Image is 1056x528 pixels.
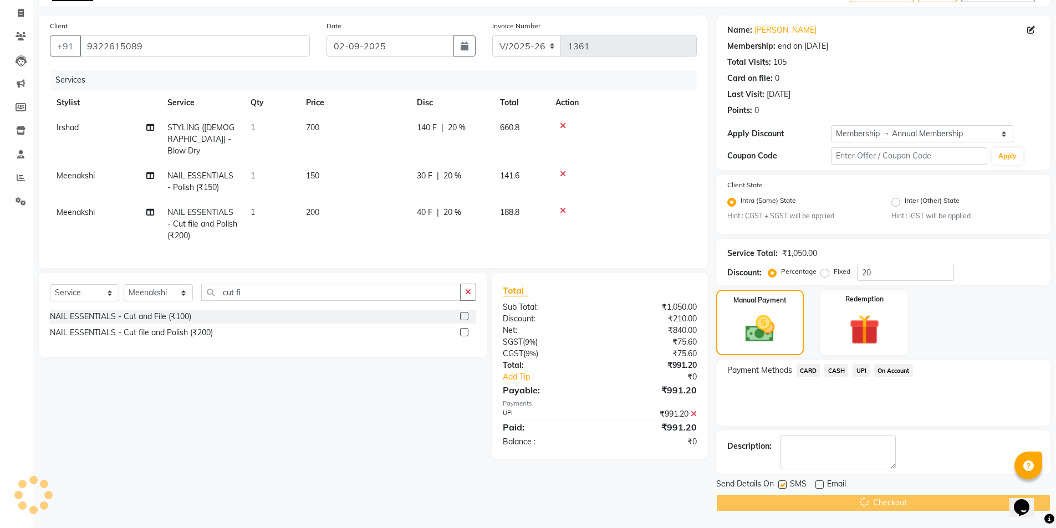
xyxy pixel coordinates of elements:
[50,35,81,57] button: +91
[727,105,752,116] div: Points:
[526,349,536,358] span: 9%
[853,364,870,377] span: UPI
[50,21,68,31] label: Client
[992,148,1023,165] button: Apply
[845,294,884,304] label: Redemption
[80,35,310,57] input: Search by Name/Mobile/Email/Code
[50,90,161,115] th: Stylist
[891,211,1039,221] small: Hint : IGST will be applied
[417,170,432,182] span: 30 F
[549,90,697,115] th: Action
[775,73,779,84] div: 0
[494,313,600,325] div: Discount:
[716,478,774,492] span: Send Details On
[494,371,617,383] a: Add Tip
[492,21,540,31] label: Invoice Number
[600,408,705,420] div: ₹991.20
[905,196,960,209] label: Inter (Other) State
[778,40,828,52] div: end on [DATE]
[251,122,255,132] span: 1
[773,57,787,68] div: 105
[727,73,773,84] div: Card on file:
[727,365,792,376] span: Payment Methods
[51,70,705,90] div: Services
[827,478,846,492] span: Email
[754,105,759,116] div: 0
[741,196,796,209] label: Intra (Same) State
[57,171,95,181] span: Meenakshi
[500,207,519,217] span: 188.8
[503,348,523,358] span: CGST
[251,171,255,181] span: 1
[790,478,807,492] span: SMS
[824,364,848,377] span: CASH
[410,90,493,115] th: Disc
[494,348,600,360] div: ( )
[167,171,233,192] span: NAIL ESSENTIALS - Polish (₹150)
[525,337,535,346] span: 9%
[782,248,817,259] div: ₹1,050.00
[494,336,600,348] div: ( )
[600,325,705,336] div: ₹840.00
[494,383,600,397] div: Payable:
[493,90,549,115] th: Total
[417,207,432,218] span: 40 F
[503,337,523,347] span: SGST
[600,336,705,348] div: ₹75.60
[494,325,600,336] div: Net:
[874,364,913,377] span: On Account
[437,170,439,182] span: |
[494,360,600,371] div: Total:
[600,348,705,360] div: ₹75.60
[840,311,889,348] img: _gift.svg
[600,301,705,313] div: ₹1,050.00
[600,383,705,397] div: ₹991.20
[727,128,831,140] div: Apply Discount
[443,170,461,182] span: 20 %
[754,24,817,36] a: [PERSON_NAME]
[600,436,705,448] div: ₹0
[167,122,234,156] span: STYLING ([DEMOGRAPHIC_DATA]) - Blow Dry
[727,40,776,52] div: Membership:
[727,211,875,221] small: Hint : CGST + SGST will be applied
[50,327,213,339] div: NAIL ESSENTIALS - Cut file and Polish (₹200)
[306,122,319,132] span: 700
[767,89,790,100] div: [DATE]
[727,57,771,68] div: Total Visits:
[600,360,705,371] div: ₹991.20
[327,21,341,31] label: Date
[299,90,410,115] th: Price
[441,122,443,134] span: |
[57,207,95,217] span: Meenakshi
[727,24,752,36] div: Name:
[727,150,831,162] div: Coupon Code
[494,301,600,313] div: Sub Total:
[727,89,764,100] div: Last Visit:
[201,284,461,301] input: Search or Scan
[443,207,461,218] span: 20 %
[500,122,519,132] span: 660.8
[306,171,319,181] span: 150
[500,171,519,181] span: 141.6
[306,207,319,217] span: 200
[733,295,787,305] label: Manual Payment
[781,266,817,276] label: Percentage
[494,436,600,448] div: Balance :
[251,207,255,217] span: 1
[831,147,987,165] input: Enter Offer / Coupon Code
[503,399,696,408] div: Payments
[57,122,79,132] span: Irshad
[600,313,705,325] div: ₹210.00
[503,285,528,296] span: Total
[727,440,772,452] div: Description:
[494,421,600,434] div: Paid:
[448,122,466,134] span: 20 %
[437,207,439,218] span: |
[1009,484,1045,517] iframe: chat widget
[736,312,784,346] img: _cash.svg
[494,408,600,420] div: UPI
[834,266,850,276] label: Fixed
[618,371,705,383] div: ₹0
[244,90,299,115] th: Qty
[727,180,763,190] label: Client State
